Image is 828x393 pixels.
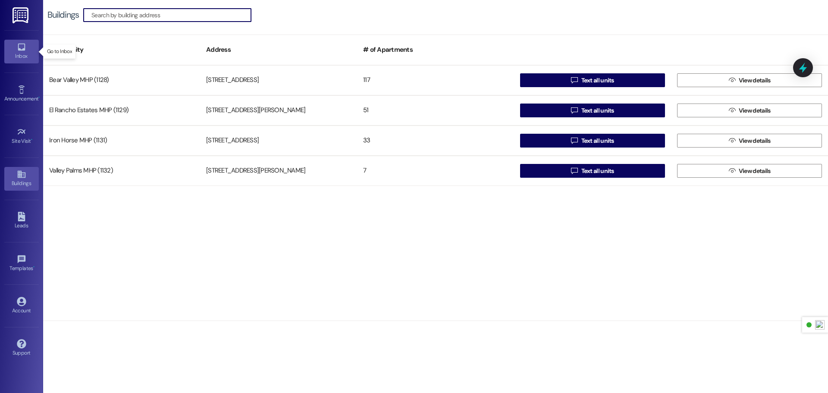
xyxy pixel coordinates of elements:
[4,294,39,318] a: Account
[571,107,577,114] i: 
[38,94,40,101] span: •
[47,10,79,19] div: Buildings
[357,72,514,89] div: 117
[581,136,614,145] span: Text all units
[739,136,771,145] span: View details
[357,162,514,179] div: 7
[520,164,665,178] button: Text all units
[729,137,735,144] i: 
[739,167,771,176] span: View details
[33,264,34,270] span: •
[47,48,72,55] p: Go to Inbox
[739,76,771,85] span: View details
[677,73,822,87] button: View details
[200,162,357,179] div: [STREET_ADDRESS][PERSON_NAME]
[729,107,735,114] i: 
[43,162,200,179] div: Valley Palms MHP (1132)
[43,72,200,89] div: Bear Valley MHP (1128)
[571,77,577,84] i: 
[4,252,39,275] a: Templates •
[581,167,614,176] span: Text all units
[571,137,577,144] i: 
[200,102,357,119] div: [STREET_ADDRESS][PERSON_NAME]
[4,40,39,63] a: Inbox
[31,137,32,143] span: •
[520,104,665,117] button: Text all units
[357,39,514,60] div: # of Apartments
[4,209,39,233] a: Leads
[4,167,39,190] a: Buildings
[677,104,822,117] button: View details
[357,102,514,119] div: 51
[357,132,514,149] div: 33
[43,102,200,119] div: El Rancho Estates MHP (1129)
[520,134,665,148] button: Text all units
[520,73,665,87] button: Text all units
[581,76,614,85] span: Text all units
[677,164,822,178] button: View details
[571,167,577,174] i: 
[13,7,30,23] img: ResiDesk Logo
[739,106,771,115] span: View details
[581,106,614,115] span: Text all units
[43,132,200,149] div: Iron Horse MHP (1131)
[91,9,251,21] input: Search by building address
[4,336,39,360] a: Support
[200,72,357,89] div: [STREET_ADDRESS]
[43,39,200,60] div: Community
[4,125,39,148] a: Site Visit •
[729,167,735,174] i: 
[729,77,735,84] i: 
[200,39,357,60] div: Address
[677,134,822,148] button: View details
[200,132,357,149] div: [STREET_ADDRESS]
